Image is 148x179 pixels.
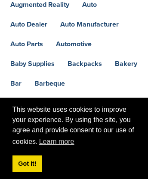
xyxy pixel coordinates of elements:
[10,60,55,67] a: Baby Supplies
[10,21,47,28] a: Auto Dealer
[115,60,137,67] a: Bakery
[10,1,69,8] a: Augmented Reality
[10,41,43,48] a: Auto Parts
[12,104,136,148] span: This website uses cookies to improve your experience. By using the site, you agree and provide co...
[68,60,102,67] a: Backpacks
[10,80,22,87] a: Bar
[34,80,65,87] a: Barbeque
[60,21,119,28] a: Auto Manufacturer
[82,1,97,8] a: Auto
[12,155,42,173] a: dismiss cookie message
[38,135,76,148] a: learn more about cookies
[56,41,92,48] a: Automotive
